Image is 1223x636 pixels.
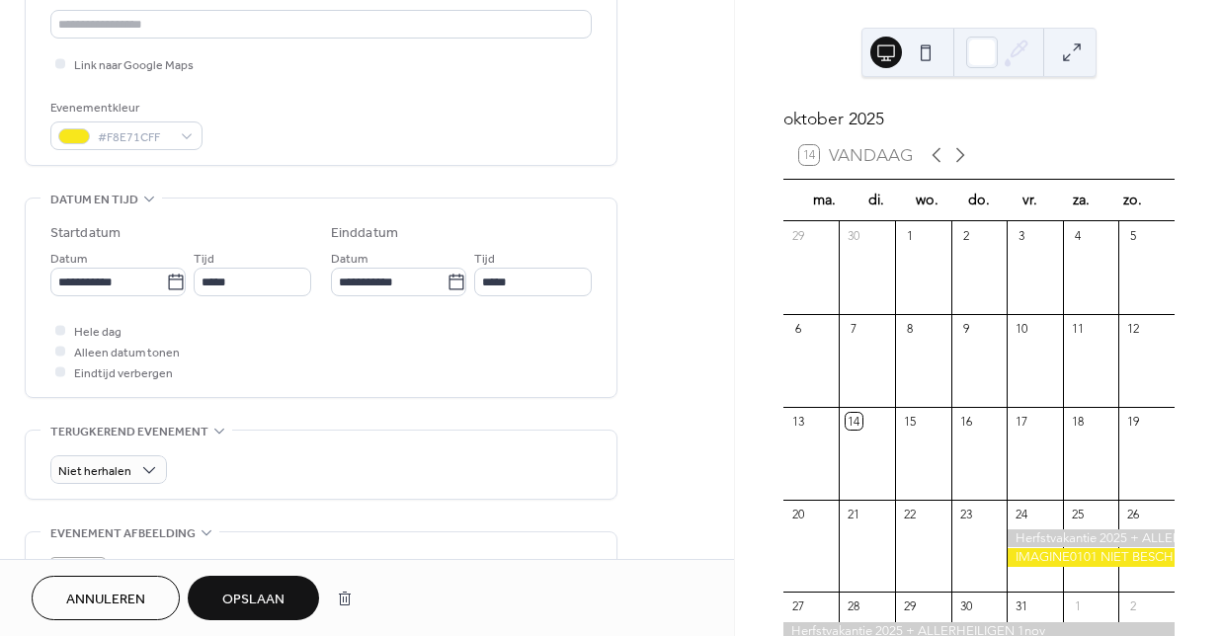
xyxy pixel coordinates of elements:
div: Evenementkleur [50,98,199,119]
div: 10 [1014,320,1030,337]
div: 2 [957,227,974,244]
div: 7 [846,320,862,337]
div: 1 [1069,598,1086,615]
div: ma. [799,180,851,220]
div: 16 [957,413,974,430]
div: 6 [789,320,806,337]
span: Niet herhalen [58,460,131,483]
div: 26 [1125,506,1142,522]
span: Datum [331,249,367,270]
span: Link naar Google Maps [74,55,194,76]
div: 30 [846,227,862,244]
div: 24 [1014,506,1030,522]
div: 13 [789,413,806,430]
div: ; [50,557,106,612]
div: do. [953,180,1005,220]
div: IMAGINE0101 NIET BESCHIKBAAR [1007,548,1175,566]
div: 22 [902,506,919,522]
div: za. [1056,180,1107,220]
span: Terugkerend evenement [50,422,208,442]
div: 8 [902,320,919,337]
div: Herfstvakantie 2025 + ALLERHEILIGEN 1nov [1007,529,1175,547]
div: 5 [1125,227,1142,244]
div: Einddatum [331,223,398,244]
div: 2 [1125,598,1142,615]
div: 29 [902,598,919,615]
span: Opslaan [222,590,285,610]
div: 3 [1014,227,1030,244]
span: Datum [50,249,87,270]
button: Annuleren [32,576,180,620]
div: 1 [902,227,919,244]
span: Eindtijd verbergen [74,363,173,384]
div: 9 [957,320,974,337]
div: 19 [1125,413,1142,430]
div: 30 [957,598,974,615]
span: Hele dag [74,322,122,343]
div: 29 [789,227,806,244]
div: 14 [846,413,862,430]
div: 18 [1069,413,1086,430]
div: 23 [957,506,974,522]
div: 21 [846,506,862,522]
div: Startdatum [50,223,121,244]
div: oktober 2025 [783,106,1175,131]
div: vr. [1005,180,1056,220]
div: 25 [1069,506,1086,522]
div: 20 [789,506,806,522]
span: Tijd [474,249,495,270]
span: Datum en tijd [50,190,138,210]
div: 17 [1014,413,1030,430]
span: Evenement afbeelding [50,523,196,544]
div: 12 [1125,320,1142,337]
div: 28 [846,598,862,615]
div: 31 [1014,598,1030,615]
div: 11 [1069,320,1086,337]
div: di. [851,180,902,220]
div: 27 [789,598,806,615]
span: Annuleren [66,590,145,610]
div: wo. [902,180,953,220]
div: 4 [1069,227,1086,244]
div: zo. [1107,180,1159,220]
span: Tijd [194,249,214,270]
button: Opslaan [188,576,319,620]
div: 15 [902,413,919,430]
span: Alleen datum tonen [74,343,180,363]
span: #F8E71CFF [98,127,171,148]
